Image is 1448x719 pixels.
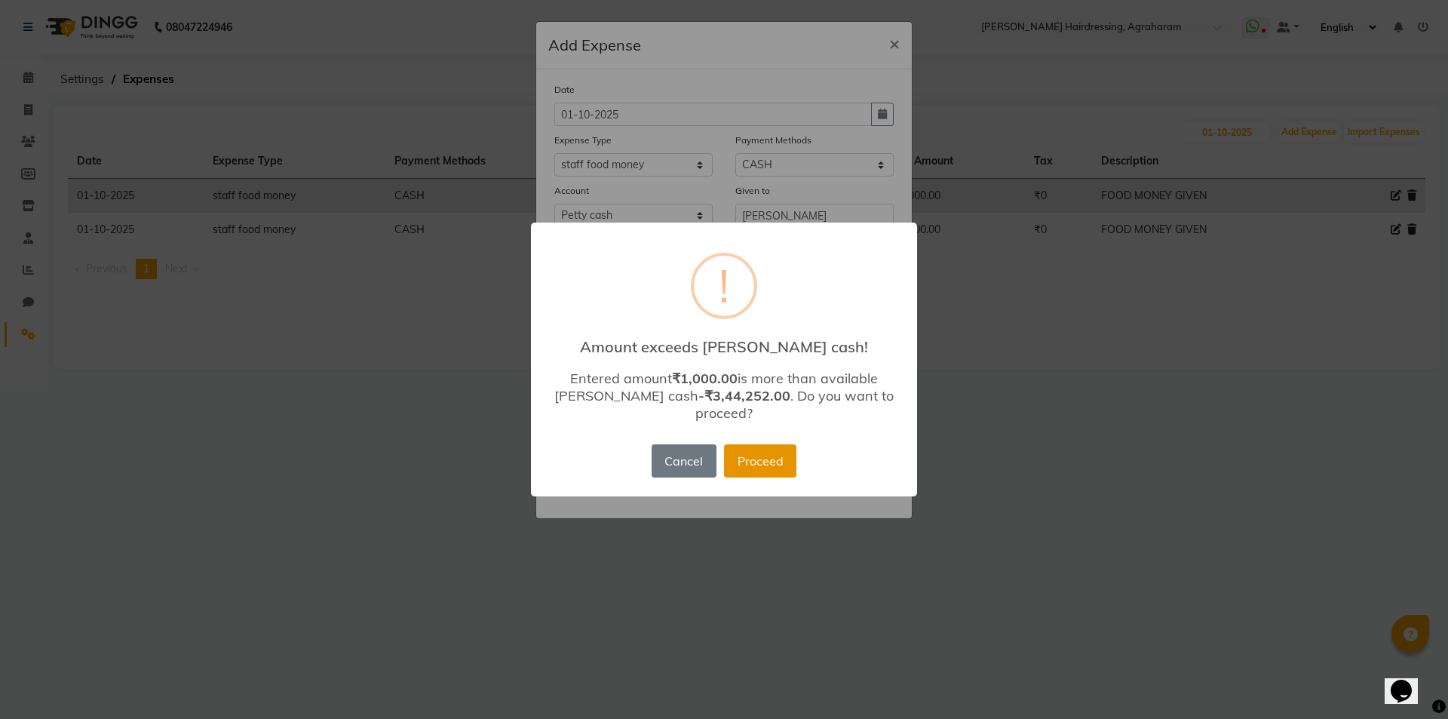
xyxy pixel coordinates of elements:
[724,444,796,478] button: Proceed
[719,256,729,316] div: !
[1385,659,1433,704] iframe: chat widget
[698,387,790,404] b: -₹3,44,252.00
[553,370,895,422] div: Entered amount is more than available [PERSON_NAME] cash . Do you want to proceed?
[652,444,716,478] button: Cancel
[531,326,917,356] h2: Amount exceeds [PERSON_NAME] cash!
[672,370,738,387] b: ₹1,000.00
